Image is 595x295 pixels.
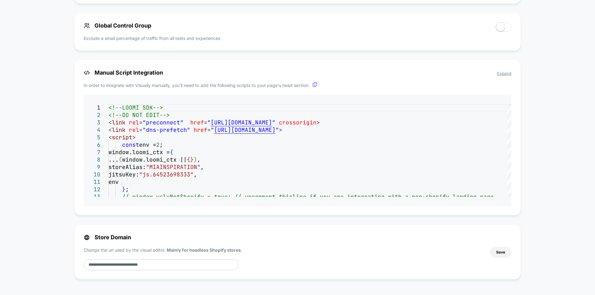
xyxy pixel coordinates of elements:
[497,71,511,76] span: Expand
[84,22,151,29] span: Global Control Group
[84,35,220,41] p: Exclude a small percentage of traffic from all tests and experiences
[84,69,511,76] span: Manual Script Integration
[167,247,242,253] strong: Mainly for headless Shopify stores.
[490,247,511,258] button: Save
[84,82,511,89] p: In order to integrate with Visually manually, you'll need to add the following scripts to your pa...
[84,247,242,253] p: Change the url used by the visual editor.
[84,234,131,241] span: Store Domain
